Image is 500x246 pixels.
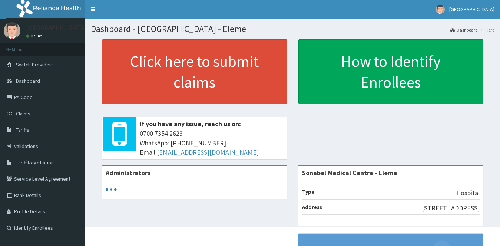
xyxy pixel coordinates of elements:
a: Dashboard [450,27,478,33]
span: Tariff Negotiation [16,159,54,166]
img: User Image [4,22,20,39]
b: If you have any issue, reach us on: [140,119,241,128]
li: Here [479,27,494,33]
a: Online [26,33,44,39]
span: Claims [16,110,30,117]
span: Switch Providers [16,61,54,68]
p: [STREET_ADDRESS] [422,203,480,213]
span: Dashboard [16,78,40,84]
a: [EMAIL_ADDRESS][DOMAIN_NAME] [157,148,259,157]
p: Hospital [456,188,480,198]
h1: Dashboard - [GEOGRAPHIC_DATA] - Eleme [91,24,494,34]
svg: audio-loading [106,184,117,195]
p: [GEOGRAPHIC_DATA] [26,24,87,31]
span: Tariffs [16,127,29,133]
span: [GEOGRAPHIC_DATA] [449,6,494,13]
b: Type [302,188,314,195]
a: How to Identify Enrollees [298,39,484,104]
strong: Sonabel Medical Centre - Eleme [302,168,397,177]
a: Click here to submit claims [102,39,287,104]
b: Administrators [106,168,150,177]
span: 0700 7354 2623 WhatsApp: [PHONE_NUMBER] Email: [140,129,284,157]
img: User Image [436,5,445,14]
b: Address [302,204,322,210]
